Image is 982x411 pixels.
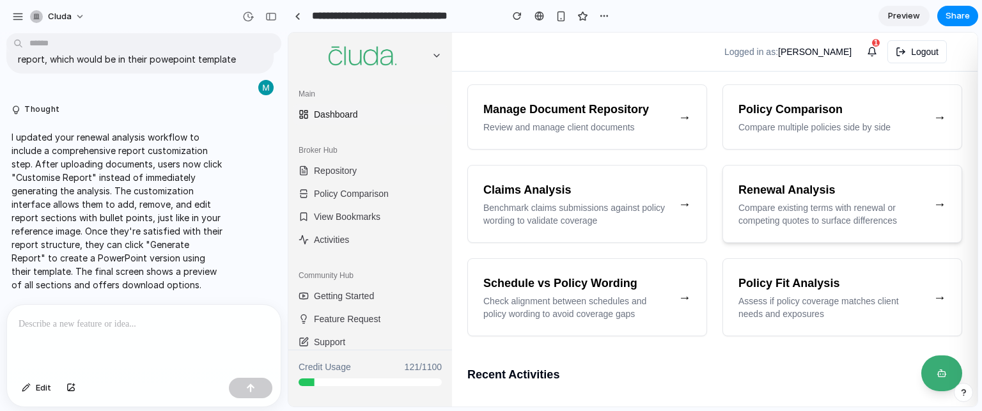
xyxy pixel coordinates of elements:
[390,164,403,178] span: →
[450,88,635,101] p: Compare multiple policies side by side
[195,68,380,86] h3: Manage Document Repository
[116,328,153,341] span: 121/1100
[179,329,674,355] button: Recent Activities
[10,10,138,36] img: Cluda
[195,262,380,288] p: Check alignment between schedules and policy wording to avoid coverage gaps
[490,14,563,24] span: [PERSON_NAME]
[573,9,594,29] button: 1
[599,8,659,31] button: Logout
[48,10,72,23] span: cluda
[888,10,920,22] span: Preview
[390,77,403,91] span: →
[179,333,271,351] span: Recent Activities
[450,148,635,166] h3: Renewal Analysis
[450,68,635,86] h3: Policy Comparison
[5,233,159,253] div: Community Hub
[26,303,57,316] span: Support
[10,328,63,341] span: Credit Usage
[390,258,403,272] span: →
[5,107,159,128] div: Broker Hub
[26,75,70,88] span: Dashboard
[26,178,92,190] span: View Bookmarks
[436,13,563,26] div: Logged in as:
[5,276,159,297] button: Feature Request
[195,169,380,194] p: Benchmark claims submissions against policy wording to validate coverage
[946,10,970,22] span: Share
[645,164,658,178] span: →
[195,88,380,101] p: Review and manage client documents
[195,242,380,260] h3: Schedule vs Policy Wording
[878,6,930,26] a: Preview
[5,5,159,41] button: Cluda
[12,130,225,291] p: I updated your renewal analysis workflow to include a comprehensive report customization step. Af...
[26,132,68,144] span: Repository
[25,6,91,27] button: cluda
[645,258,658,272] span: →
[36,382,51,394] span: Edit
[26,280,92,293] span: Feature Request
[26,201,61,213] span: Activities
[584,6,591,14] div: 1
[450,262,635,288] p: Assess if policy coverage matches client needs and exposures
[5,253,159,274] button: Getting Started
[5,299,159,320] button: Support
[15,378,58,398] button: Edit
[26,155,100,167] span: Policy Comparison
[645,77,658,91] span: →
[450,169,635,194] p: Compare existing terms with renewal or competing quotes to surface differences
[195,148,380,166] h3: Claims Analysis
[5,51,159,72] div: Main
[26,257,86,270] span: Getting Started
[450,242,635,260] h3: Policy Fit Analysis
[937,6,978,26] button: Share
